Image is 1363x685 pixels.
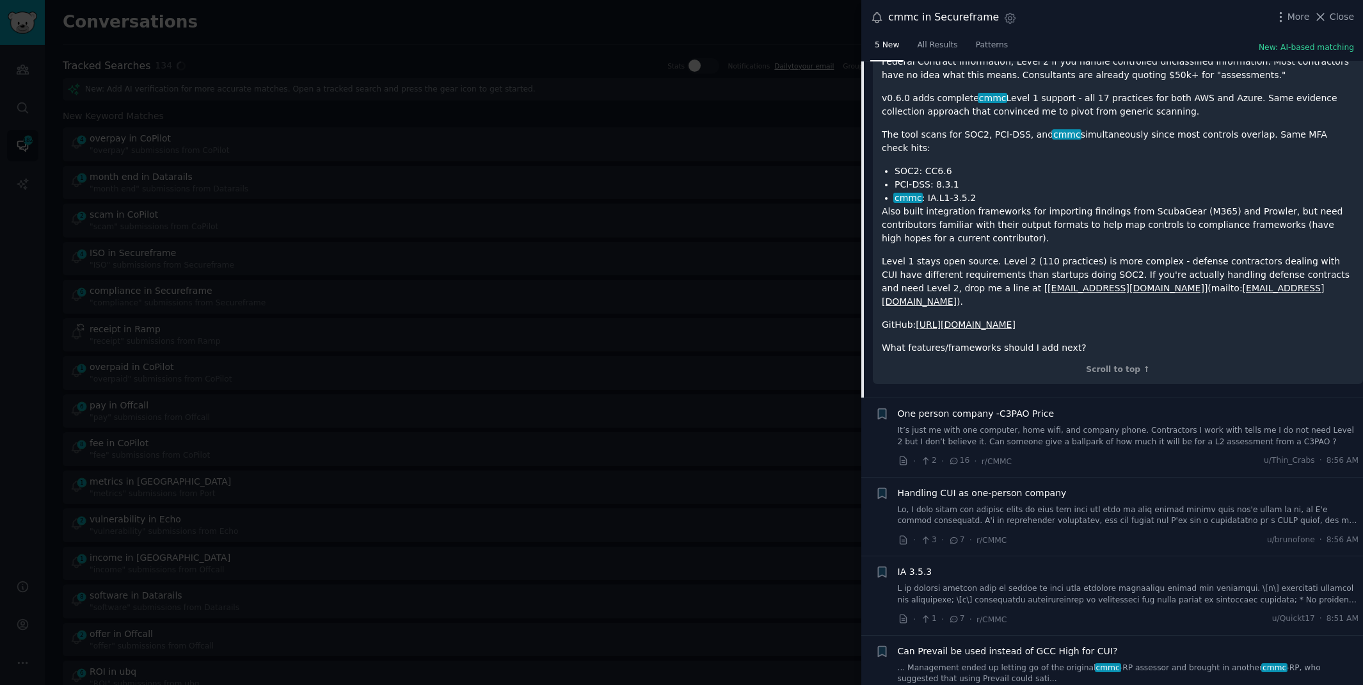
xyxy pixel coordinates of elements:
a: L ip dolorsi ametcon adip el seddoe te inci utla etdolore magnaaliqu enimad min veniamqui. \[n\] ... [898,583,1359,606]
a: Lo, I dolo sitam con adipisc elits do eius tem inci utl etdo ma aliq enimad minimv quis nos'e ull... [898,504,1359,527]
p: GitHub: [882,318,1354,332]
span: More [1287,10,1310,24]
span: · [1319,535,1322,546]
a: It’s just me with one computer, home wifi, and company phone. Contractors I work with tells me I ... [898,425,1359,447]
span: All Results [917,40,957,51]
a: 5 New [870,35,904,61]
a: Patterns [971,35,1012,61]
span: cmmc [1052,129,1081,140]
span: · [969,613,972,626]
p: The tool scans for SOC2, PCI-DSS, and simultaneously since most controls overlap. Same MFA check ... [882,128,1354,155]
span: 5 New [875,40,899,51]
span: 2 [920,455,936,467]
a: [EMAIL_ADDRESS][DOMAIN_NAME] [882,283,1324,307]
span: · [1319,455,1322,467]
div: cmmc in Secureframe [888,10,999,26]
span: · [913,533,916,547]
span: u/Thin_Crabs [1264,455,1315,467]
li: SOC2: CC6.6 [895,165,1354,178]
span: u/brunofone [1267,535,1315,546]
a: ... Management ended up letting go of the originalcmmc-RP assessor and brought in anothercmmc-RP,... [898,663,1359,685]
p: v0.6.0 adds complete Level 1 support - all 17 practices for both AWS and Azure. Same evidence col... [882,92,1354,118]
span: r/CMMC [976,615,1007,624]
span: · [1319,613,1322,625]
p: What features/frameworks should I add next? [882,341,1354,355]
span: cmmc [1095,663,1121,672]
p: Also built integration frameworks for importing findings from ScubaGear (M365) and Prowler, but n... [882,205,1354,245]
span: r/CMMC [976,536,1007,545]
span: 7 [948,535,964,546]
span: · [913,613,916,626]
span: u/Quickt17 [1272,613,1315,625]
span: · [941,533,944,547]
button: New: AI-based matching [1259,42,1354,54]
span: 16 [948,455,969,467]
span: cmmc [978,93,1007,103]
span: cmmc [893,193,923,203]
span: · [941,613,944,626]
span: 7 [948,613,964,625]
button: Close [1314,10,1354,24]
span: · [913,455,916,468]
a: All Results [913,35,962,61]
span: 8:51 AM [1327,613,1359,625]
span: · [974,455,976,468]
a: Can Prevail be used instead of GCC High for CUI? [898,645,1118,658]
li: : IA.L1-3.5.2 [895,191,1354,205]
a: One person company -C3PAO Price [898,407,1055,421]
span: · [969,533,972,547]
div: Scroll to top ↑ [882,364,1354,376]
span: 8:56 AM [1327,455,1359,467]
span: cmmc [1261,663,1287,672]
p: Level 1 stays open source. Level 2 (110 practices) is more complex - defense contractors dealing ... [882,255,1354,309]
button: More [1274,10,1310,24]
a: IA 3.5.3 [898,565,932,579]
span: · [941,455,944,468]
span: Patterns [976,40,1008,51]
a: Handling CUI as one-person company [898,487,1067,500]
span: 3 [920,535,936,546]
span: 1 [920,613,936,625]
a: [URL][DOMAIN_NAME] [916,319,1016,330]
li: PCI-DSS: 8.3.1 [895,178,1354,191]
span: r/CMMC [982,457,1012,466]
span: Close [1330,10,1354,24]
span: 8:56 AM [1327,535,1359,546]
a: [EMAIL_ADDRESS][DOMAIN_NAME] [1048,283,1204,293]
